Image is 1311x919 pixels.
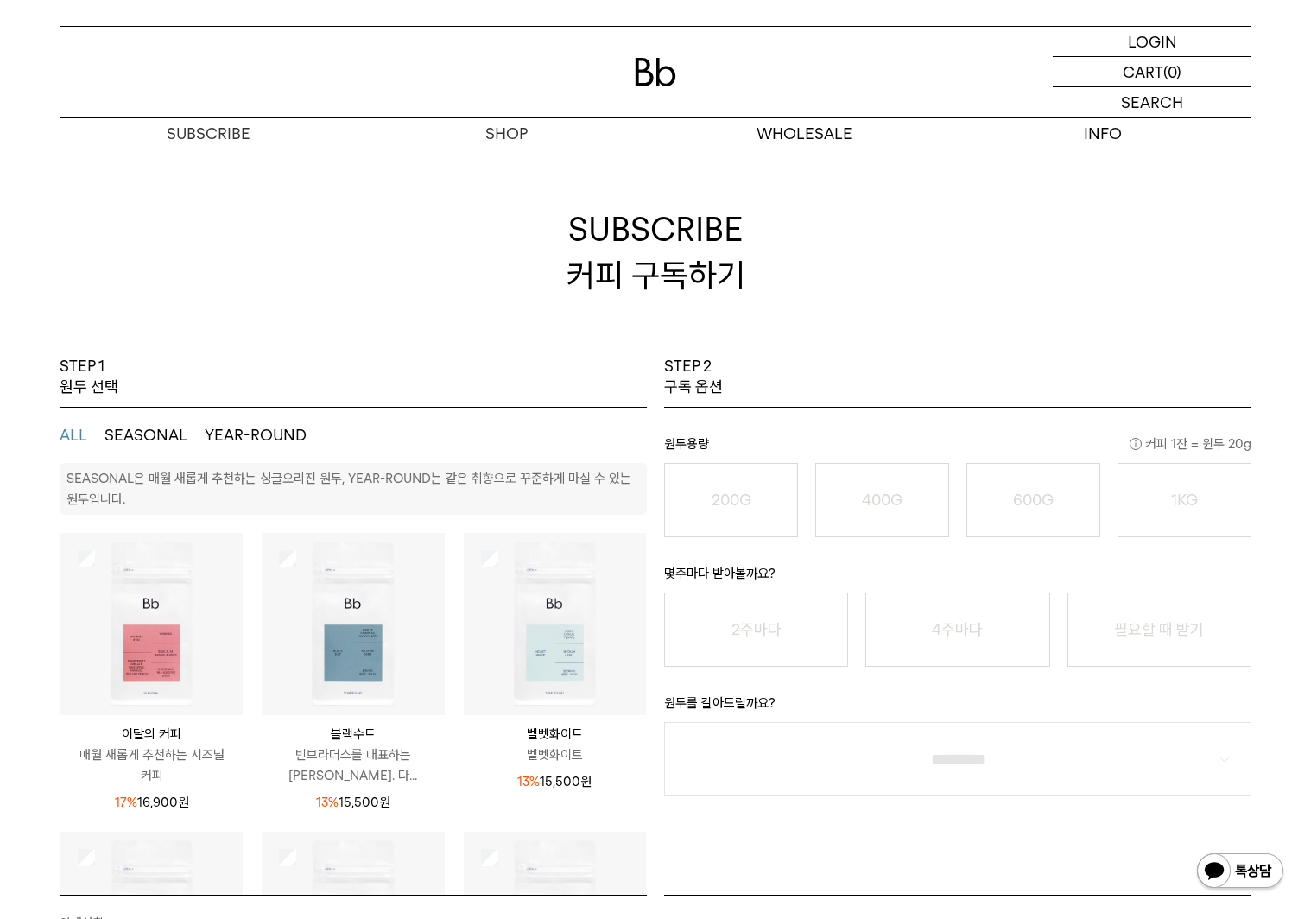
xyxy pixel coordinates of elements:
img: 로고 [635,58,676,86]
img: 상품이미지 [60,533,243,715]
p: 16,900 [115,792,189,813]
p: SEARCH [1121,87,1183,117]
p: 매월 새롭게 추천하는 시즈널 커피 [60,745,243,786]
button: 4주마다 [865,593,1049,667]
span: 13% [517,774,540,789]
p: 원두를 갈아드릴까요? [664,693,1251,722]
span: 13% [316,795,339,810]
p: (0) [1163,57,1181,86]
a: SUBSCRIBE [60,118,358,149]
p: 15,500 [517,771,592,792]
p: CART [1123,57,1163,86]
p: 원두용량 [664,434,1251,463]
p: WHOLESALE [655,118,953,149]
span: 17% [115,795,137,810]
p: INFO [953,118,1251,149]
p: 몇주마다 받아볼까요? [664,563,1251,593]
o: 600G [1013,491,1054,509]
p: 이달의 커피 [60,724,243,745]
button: 400G [815,463,949,537]
a: SHOP [358,118,655,149]
o: 400G [862,491,902,509]
button: 필요할 때 받기 [1067,593,1251,667]
img: 상품이미지 [464,533,646,715]
button: SEASONAL [104,425,187,446]
p: 블랙수트 [262,724,444,745]
p: 벨벳화이트 [464,724,646,745]
button: 600G [966,463,1100,537]
p: 15,500 [316,792,390,813]
img: 상품이미지 [262,533,444,715]
p: SEASONAL은 매월 새롭게 추천하는 싱글오리진 원두, YEAR-ROUND는 같은 취향으로 꾸준하게 마실 수 있는 원두입니다. [66,471,631,507]
span: 원 [379,795,390,810]
button: 2주마다 [664,593,848,667]
p: LOGIN [1128,27,1177,56]
p: 벨벳화이트 [464,745,646,765]
o: 200G [712,491,751,509]
button: ALL [60,425,87,446]
button: YEAR-ROUND [205,425,307,446]
img: 카카오톡 채널 1:1 채팅 버튼 [1195,852,1285,893]
a: LOGIN [1053,27,1251,57]
button: 200G [664,463,798,537]
h2: SUBSCRIBE 커피 구독하기 [60,149,1251,356]
span: 커피 1잔 = 윈두 20g [1130,434,1251,454]
a: CART (0) [1053,57,1251,87]
button: 1KG [1118,463,1251,537]
o: 1KG [1171,491,1198,509]
p: STEP 1 원두 선택 [60,356,118,398]
p: STEP 2 구독 옵션 [664,356,723,398]
span: 원 [178,795,189,810]
span: 원 [580,774,592,789]
p: 빈브라더스를 대표하는 [PERSON_NAME]. 다... [262,745,444,786]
